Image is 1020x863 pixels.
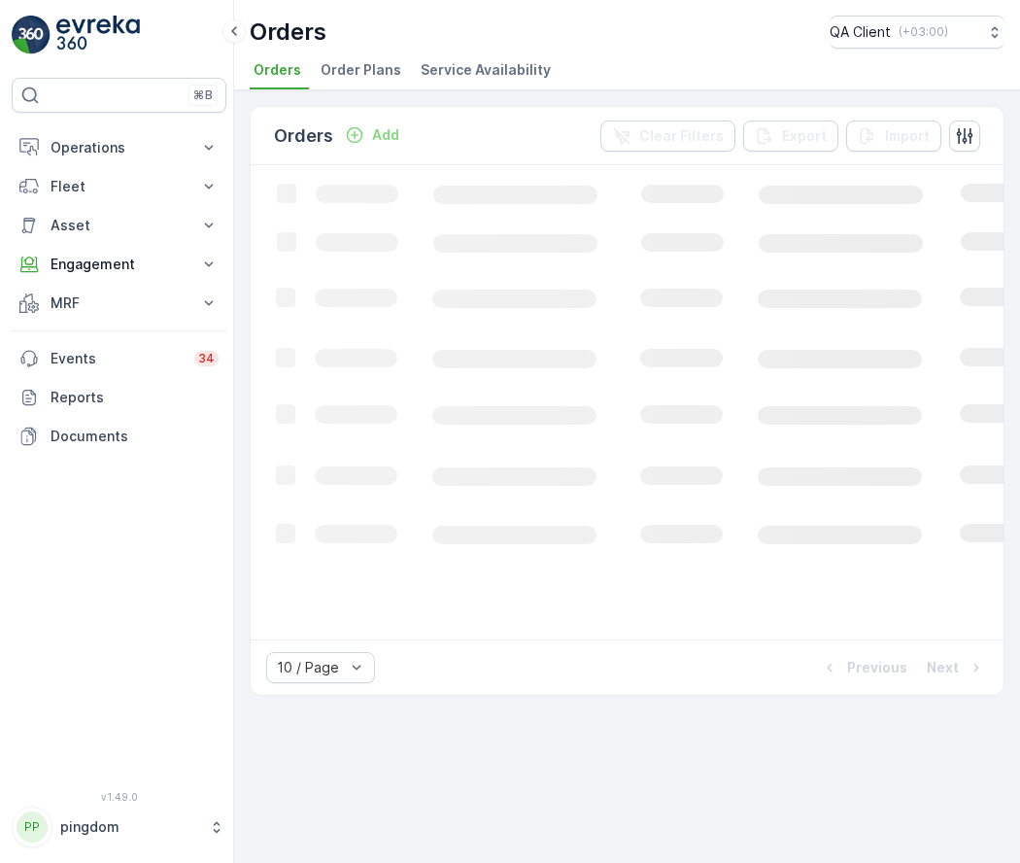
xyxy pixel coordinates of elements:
[782,126,827,146] p: Export
[198,351,215,366] p: 34
[321,60,401,80] span: Order Plans
[337,123,407,147] button: Add
[60,817,199,837] p: pingdom
[12,378,226,417] a: Reports
[17,811,48,843] div: PP
[51,255,187,274] p: Engagement
[51,427,219,446] p: Documents
[421,60,551,80] span: Service Availability
[847,658,907,677] p: Previous
[12,206,226,245] button: Asset
[51,388,219,407] p: Reports
[12,807,226,847] button: PPpingdom
[274,122,333,150] p: Orders
[51,216,187,235] p: Asset
[12,245,226,284] button: Engagement
[639,126,724,146] p: Clear Filters
[51,177,187,196] p: Fleet
[12,167,226,206] button: Fleet
[830,22,891,42] p: QA Client
[12,417,226,456] a: Documents
[925,656,988,679] button: Next
[12,128,226,167] button: Operations
[12,16,51,54] img: logo
[846,121,941,152] button: Import
[885,126,930,146] p: Import
[927,658,959,677] p: Next
[12,284,226,323] button: MRF
[600,121,735,152] button: Clear Filters
[899,24,948,40] p: ( +03:00 )
[51,349,183,368] p: Events
[56,16,140,54] img: logo_light-DOdMpM7g.png
[51,138,187,157] p: Operations
[818,656,909,679] button: Previous
[250,17,326,48] p: Orders
[743,121,838,152] button: Export
[254,60,301,80] span: Orders
[12,339,226,378] a: Events34
[12,791,226,803] span: v 1.49.0
[372,125,399,145] p: Add
[193,87,213,103] p: ⌘B
[51,293,187,313] p: MRF
[830,16,1004,49] button: QA Client(+03:00)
